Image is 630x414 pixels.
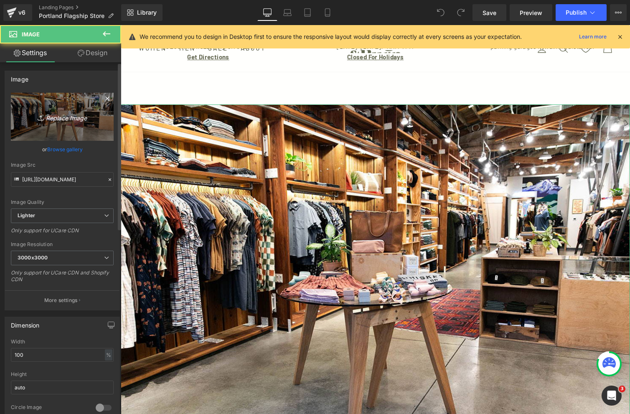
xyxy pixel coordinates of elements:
[452,4,469,21] button: Redo
[22,31,40,38] span: Image
[11,227,114,239] div: Only support for UCare CDN
[277,4,297,21] a: Laptop
[11,71,28,83] div: Image
[483,8,496,17] span: Save
[257,4,277,21] a: Desktop
[11,381,114,394] input: auto
[10,5,165,16] p: [STREET_ADDRESS][PERSON_NAME]
[510,4,552,21] a: Preview
[602,386,622,406] iframe: Intercom live chat
[576,32,610,42] a: Learn more
[11,371,114,377] div: Height
[216,7,293,14] span: [DATE]–[DATE]: 11AM–6PM
[556,4,607,21] button: Publish
[5,290,119,310] button: More settings
[566,9,587,16] span: Publish
[520,8,542,17] span: Preview
[47,142,83,157] a: Browse gallery
[137,9,157,16] span: Library
[44,297,78,304] p: More settings
[11,199,114,205] div: Image Quality
[3,4,32,21] a: v6
[18,212,35,218] b: Lighter
[11,404,87,413] div: Circle Image
[17,7,27,18] div: v6
[29,112,96,122] i: Replace Image
[610,4,627,21] button: More
[105,349,112,361] div: %
[318,4,338,21] a: Mobile
[121,4,163,21] a: New Library
[39,13,104,19] span: Portland Flagship Store
[11,339,114,345] div: Width
[11,162,114,168] div: Image Src
[11,172,114,187] input: Link
[11,317,40,329] div: Dimension
[432,4,449,21] button: Undo
[11,348,114,362] input: auto
[39,4,121,11] a: Landing Pages
[62,43,123,62] a: Design
[226,28,283,36] a: Closed For Holidays
[216,18,293,25] span: [DATE]–[DATE]: 11AM-7PM
[11,269,114,288] div: Only support for UCare CDN and Shopify CDN
[344,5,499,27] p: Metered parking is available on the street, with parking garages in walking distance.
[11,241,114,247] div: Image Resolution
[619,386,625,392] span: 3
[297,4,318,21] a: Tablet
[140,32,522,41] p: We recommend you to design in Desktop first to ensure the responsive layout would display correct...
[66,28,108,36] a: Get Directions
[10,16,165,27] p: [GEOGRAPHIC_DATA], OR 97205
[11,145,114,154] div: or
[18,254,48,261] b: 3000x3000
